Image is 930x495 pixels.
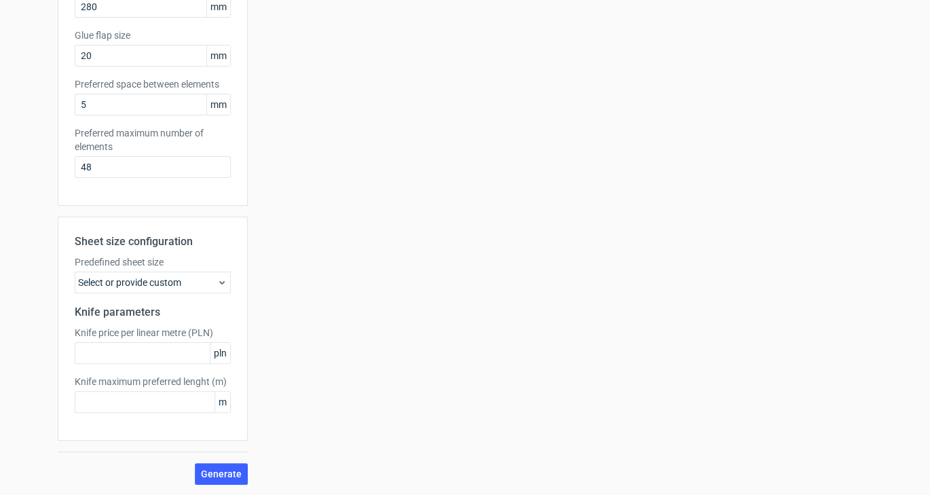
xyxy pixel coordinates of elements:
[75,77,231,91] label: Preferred space between elements
[210,343,230,363] span: pln
[206,45,230,66] span: mm
[206,94,230,115] span: mm
[75,272,231,293] div: Select or provide custom
[201,469,242,479] span: Generate
[75,326,231,340] label: Knife price per linear metre (PLN)
[75,126,231,153] label: Preferred maximum number of elements
[75,375,231,388] label: Knife maximum preferred lenght (m)
[215,392,230,412] span: m
[75,29,231,42] label: Glue flap size
[195,463,248,485] button: Generate
[75,304,231,320] h2: Knife parameters
[75,234,231,250] h2: Sheet size configuration
[75,255,231,269] label: Predefined sheet size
